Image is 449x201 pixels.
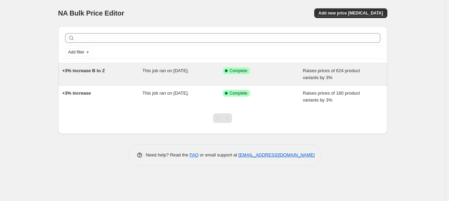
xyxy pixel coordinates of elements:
[58,9,124,17] span: NA Bulk Price Editor
[65,48,93,56] button: Add filter
[62,68,105,73] span: +3% increase B to Z
[62,90,91,96] span: +3% increase
[318,10,383,16] span: Add new price [MEDICAL_DATA]
[199,152,238,157] span: or email support at
[146,152,190,157] span: Need help? Read the
[142,68,189,73] span: This job ran on [DATE].
[303,90,360,103] span: Raises prices of 180 product variants by 3%
[230,68,247,74] span: Complete
[213,113,232,123] nav: Pagination
[303,68,360,80] span: Raises prices of 624 product variants by 3%
[68,49,85,55] span: Add filter
[190,152,199,157] a: FAQ
[230,90,247,96] span: Complete
[238,152,315,157] a: [EMAIL_ADDRESS][DOMAIN_NAME]
[314,8,387,18] button: Add new price [MEDICAL_DATA]
[142,90,189,96] span: This job ran on [DATE].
